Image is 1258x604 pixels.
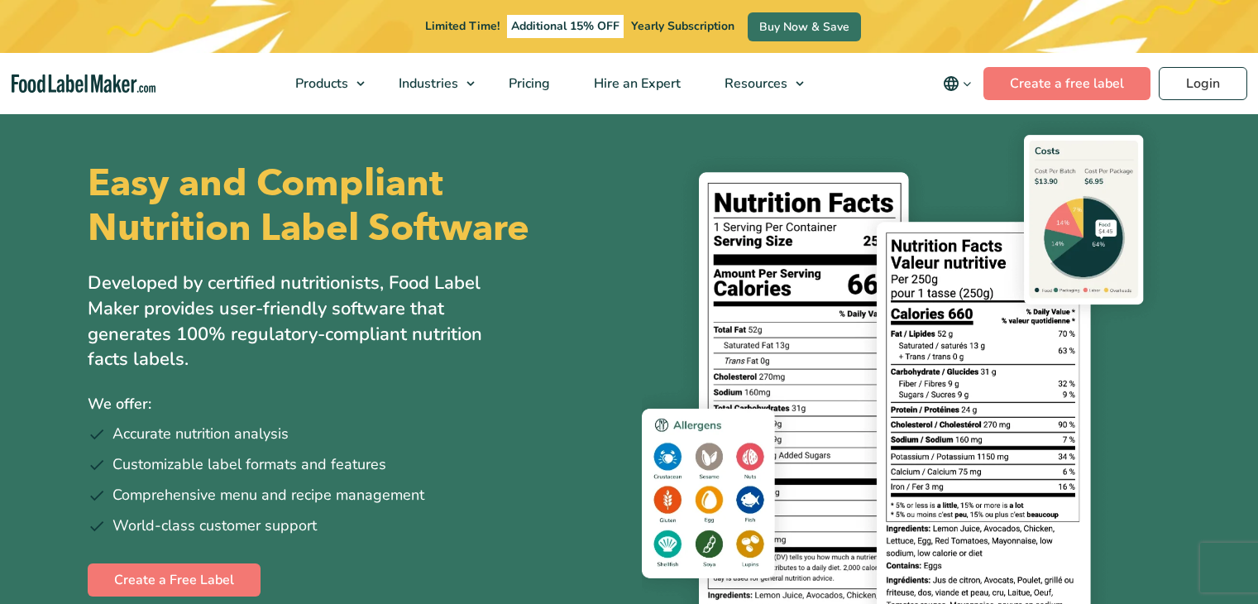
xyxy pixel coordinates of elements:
a: Create a free label [983,67,1150,100]
span: Products [290,74,350,93]
a: Buy Now & Save [748,12,861,41]
span: Industries [394,74,460,93]
a: Create a Free Label [88,563,261,597]
p: We offer: [88,392,617,416]
a: Products [274,53,373,114]
span: World-class customer support [112,515,317,537]
span: Hire an Expert [589,74,682,93]
span: Pricing [504,74,552,93]
span: Accurate nutrition analysis [112,423,289,445]
span: Additional 15% OFF [507,15,624,38]
span: Yearly Subscription [631,18,734,34]
a: Resources [703,53,812,114]
a: Login [1159,67,1247,100]
span: Resources [720,74,789,93]
a: Pricing [487,53,568,114]
a: Industries [377,53,483,114]
span: Limited Time! [425,18,500,34]
p: Developed by certified nutritionists, Food Label Maker provides user-friendly software that gener... [88,271,518,372]
h1: Easy and Compliant Nutrition Label Software [88,161,615,251]
span: Comprehensive menu and recipe management [112,484,424,506]
a: Hire an Expert [572,53,699,114]
span: Customizable label formats and features [112,453,386,476]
